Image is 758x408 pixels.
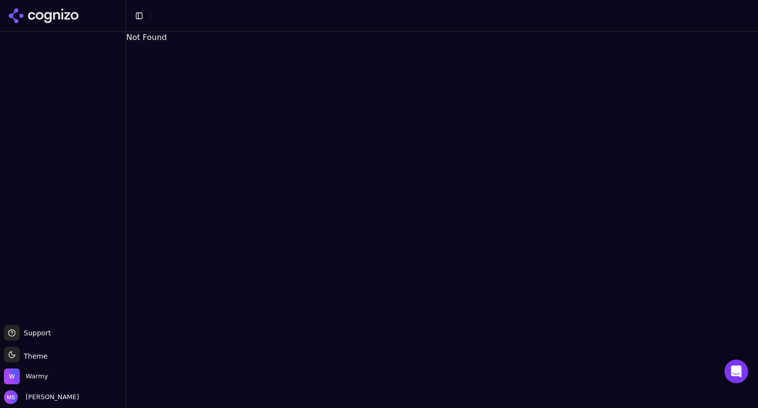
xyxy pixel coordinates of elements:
[4,368,20,384] img: Warmy
[4,368,48,384] button: Open organization switcher
[22,393,79,402] span: [PERSON_NAME]
[20,352,47,360] span: Theme
[126,32,758,43] p: Not Found
[4,390,18,404] img: Maria Sanchez
[20,328,51,338] span: Support
[26,372,48,381] span: Warmy
[724,360,748,383] div: Open Intercom Messenger
[4,390,79,404] button: Open user button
